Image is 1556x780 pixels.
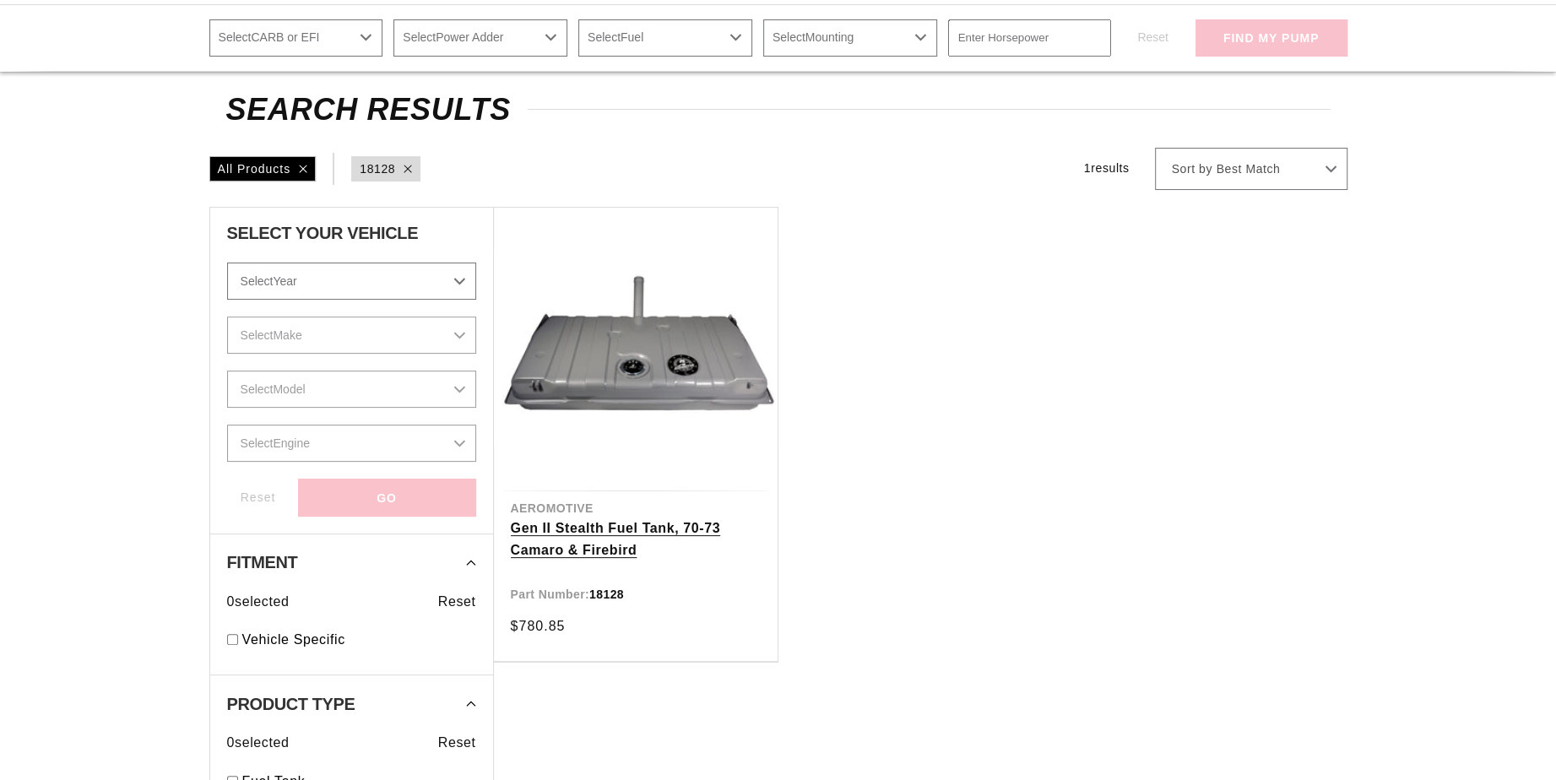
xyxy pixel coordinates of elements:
[227,425,476,462] select: Engine
[227,591,290,613] span: 0 selected
[227,317,476,354] select: Make
[227,263,476,300] select: Year
[763,19,937,57] select: Mounting
[209,156,317,181] div: All Products
[438,591,476,613] span: Reset
[1155,148,1347,190] select: Sort by
[227,696,355,712] span: Product Type
[242,629,476,651] a: Vehicle Specific
[360,160,395,178] a: 18128
[209,19,383,57] select: CARB or EFI
[393,19,567,57] select: Power Adder
[438,732,476,754] span: Reset
[511,517,761,561] a: Gen II Stealth Fuel Tank, 70-73 Camaro & Firebird
[1084,161,1130,175] span: 1 results
[227,732,290,754] span: 0 selected
[227,554,298,571] span: Fitment
[227,371,476,408] select: Model
[227,225,476,246] div: Select Your Vehicle
[948,19,1111,57] input: Enter Horsepower
[1172,161,1212,178] span: Sort by
[226,96,1331,123] h2: Search Results
[578,19,752,57] select: Fuel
